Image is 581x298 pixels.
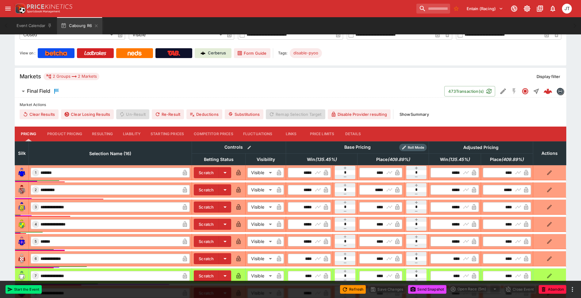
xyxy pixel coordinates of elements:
[448,156,470,163] em: ( 135.45 %)
[509,86,520,97] button: SGM Disabled
[33,239,38,244] span: 5
[557,88,564,95] img: betmakers
[201,51,205,56] img: Cerberus
[195,48,231,58] a: Cerberus
[234,48,270,58] a: Form Guide
[544,87,552,96] div: c5af2538-cb02-416a-8909-4d424eb0c8c3
[27,88,50,94] h6: Final Field
[34,171,38,175] span: 1
[509,3,520,14] button: Connected to PK
[560,2,574,15] button: Josh Tanner
[15,85,444,97] button: Final Field
[194,219,219,230] button: Scratch
[33,188,38,192] span: 2
[33,205,38,209] span: 3
[396,109,433,119] button: ShowSummary
[501,156,524,163] em: ( 409.89 %)
[17,219,27,229] img: runner 4
[189,127,238,141] button: Competitor Prices
[388,156,410,163] em: ( 409.89 %)
[238,127,277,141] button: Fluctuations
[152,109,184,119] button: Re-Result
[547,3,558,14] button: Notifications
[300,156,343,163] span: Win(135.45%)
[245,143,253,151] button: Bulk edit
[247,219,274,229] div: Visible
[444,86,495,96] button: 473Transaction(s)
[416,4,450,14] input: search
[539,286,566,292] span: Mark an event as closed and abandoned.
[13,17,56,34] button: Event Calendar
[522,3,533,14] button: Toggle light/dark mode
[20,100,561,109] label: Market Actions
[129,30,224,40] div: Visible
[539,285,566,294] button: Abandon
[194,236,219,247] button: Scratch
[534,3,545,14] button: Documentation
[17,271,27,281] img: runner 7
[194,167,219,178] button: Scratch
[15,141,29,165] th: Silk
[569,286,576,293] button: more
[146,127,189,141] button: Starting Prices
[208,50,226,56] p: Cerberus
[247,202,274,212] div: Visible
[15,127,42,141] button: Pricing
[463,4,507,14] button: Select Tenant
[278,48,287,58] label: Tags:
[194,202,219,213] button: Scratch
[277,127,305,141] button: Links
[194,253,219,264] button: Scratch
[17,185,27,195] img: runner 2
[247,185,274,195] div: Visible
[33,274,38,278] span: 7
[45,51,67,56] img: Betcha
[46,73,97,80] div: 2 Groups 2 Markets
[433,156,476,163] span: Win(135.45%)
[87,127,118,141] button: Resulting
[128,51,141,56] img: Neds
[250,156,282,163] span: Visibility
[186,109,222,119] button: Deductions
[315,156,337,163] em: ( 135.45 %)
[84,51,106,56] img: Ladbrokes
[522,88,529,95] svg: Closed
[27,4,72,9] img: PriceKinetics
[82,150,138,157] span: Selection Name (16)
[61,109,114,119] button: Clear Losing Results
[369,156,417,163] span: Place(409.89%)
[305,127,339,141] button: Price Limits
[399,144,427,151] div: Show/hide Price Roll mode configuration.
[192,141,286,153] th: Controls
[340,285,366,294] button: Refresh
[118,127,146,141] button: Liability
[17,254,27,264] img: runner 6
[556,88,564,95] div: betmakers
[20,30,115,40] div: Closed
[544,87,552,96] img: logo-cerberus--red.svg
[27,10,60,13] img: Sportsbook Management
[483,156,530,163] span: Place(409.89%)
[116,109,149,119] span: Un-Result
[451,4,461,14] button: No Bookmarks
[6,285,42,294] button: Start the Event
[225,109,263,119] button: Substitutions
[2,3,13,14] button: open drawer
[339,127,367,141] button: Details
[405,145,427,150] span: Roll Mode
[247,237,274,246] div: Visible
[197,156,240,163] span: Betting Status
[247,168,274,178] div: Visible
[194,184,219,195] button: Scratch
[17,202,27,212] img: runner 3
[33,257,38,261] span: 6
[449,285,501,293] div: split button
[20,73,41,80] h5: Markets
[290,48,322,58] div: Betting Target: cerberus
[17,168,27,178] img: runner 1
[531,86,542,97] button: Straight
[429,141,533,153] th: Adjusted Pricing
[533,72,564,81] button: Display filter
[542,85,554,97] a: c5af2538-cb02-416a-8909-4d424eb0c8c3
[17,237,27,246] img: runner 5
